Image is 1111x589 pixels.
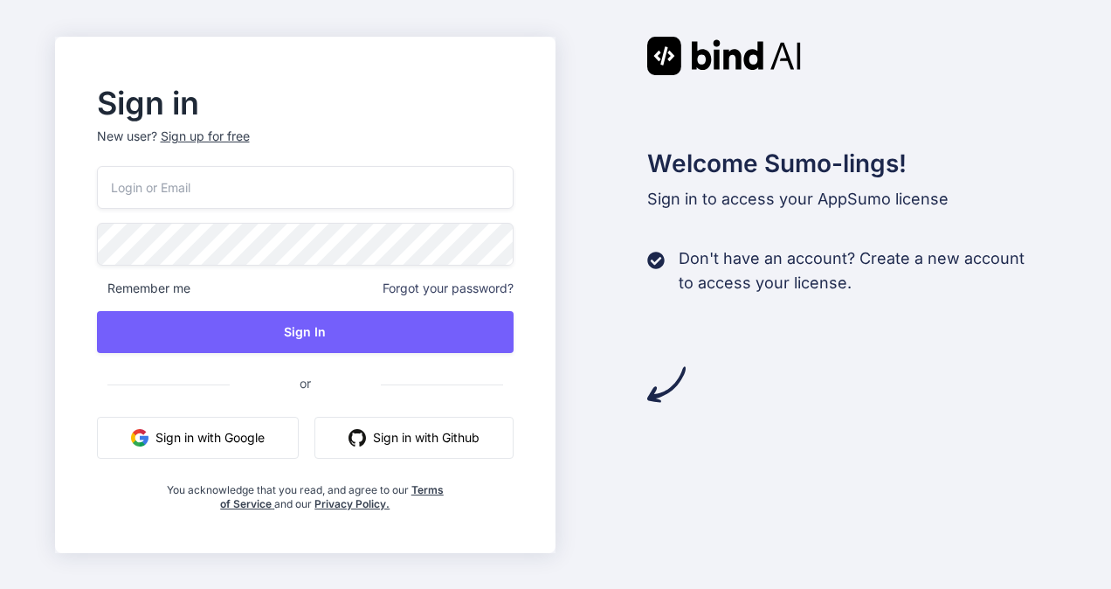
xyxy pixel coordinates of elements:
p: New user? [97,128,514,166]
button: Sign In [97,311,514,353]
span: Remember me [97,280,190,297]
span: Forgot your password? [383,280,514,297]
img: Bind AI logo [647,37,801,75]
div: You acknowledge that you read, and agree to our and our [166,473,444,511]
p: Don't have an account? Create a new account to access your license. [679,246,1025,295]
h2: Sign in [97,89,514,117]
h2: Welcome Sumo-lings! [647,145,1057,182]
img: github [348,429,366,447]
div: Sign up for free [161,128,250,145]
button: Sign in with Github [314,417,514,459]
input: Login or Email [97,166,514,209]
img: google [131,429,148,447]
p: Sign in to access your AppSumo license [647,187,1057,211]
a: Privacy Policy. [314,497,390,510]
img: arrow [647,365,686,404]
span: or [230,362,381,405]
a: Terms of Service [220,483,444,510]
button: Sign in with Google [97,417,299,459]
